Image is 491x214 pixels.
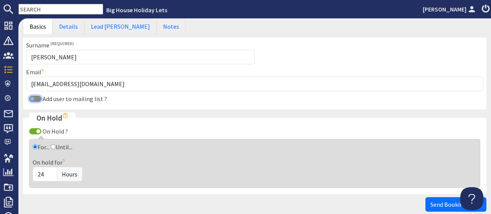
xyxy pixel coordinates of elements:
[157,18,186,34] a: Notes
[106,6,167,14] a: Big House Holiday Lets
[425,197,486,212] button: Send Booking Offer
[26,77,483,91] input: Email Address
[23,18,53,34] a: Basics
[460,187,483,210] iframe: Toggle Customer Support
[18,4,103,15] input: SEARCH
[430,201,481,208] span: Send Booking Offer
[53,18,84,34] a: Details
[56,143,72,151] label: Until...
[26,68,46,76] label: Email
[57,167,82,181] span: Hours
[41,95,107,103] label: Add user to mailing list ?
[33,158,67,166] label: On hold for
[38,143,49,151] label: For...
[62,113,68,119] i: Show hints
[26,41,74,49] label: Surname
[423,5,477,14] a: [PERSON_NAME]
[41,127,68,135] label: On Hold ?
[84,18,157,34] a: Lead [PERSON_NAME]
[29,113,76,124] legend: On Hold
